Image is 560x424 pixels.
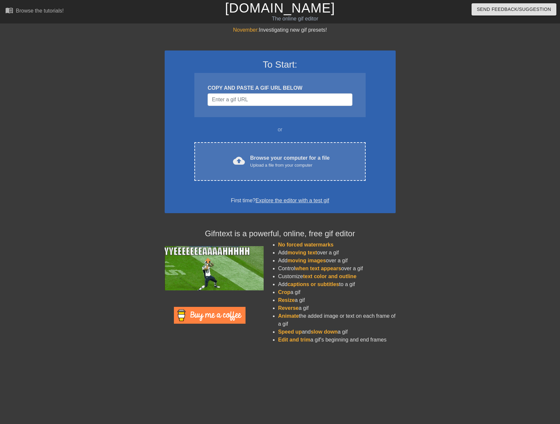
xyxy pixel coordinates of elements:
span: slow down [311,329,338,335]
li: Add over a gif [278,249,396,257]
input: Username [208,93,352,106]
li: and a gif [278,328,396,336]
li: a gif [278,304,396,312]
span: No forced watermarks [278,242,334,247]
li: Add to a gif [278,280,396,288]
a: Browse the tutorials! [5,6,64,16]
div: COPY AND PASTE A GIF URL BELOW [208,84,352,92]
div: Investigating new gif presets! [165,26,396,34]
span: November: [233,27,259,33]
img: Buy Me A Coffee [174,307,246,324]
div: The online gif editor [190,15,400,23]
span: menu_book [5,6,13,14]
li: a gif's beginning and end frames [278,336,396,344]
div: First time? [173,197,387,205]
span: moving images [287,258,326,263]
span: Send Feedback/Suggestion [477,5,551,14]
span: Edit and trim [278,337,311,342]
span: Crop [278,289,290,295]
li: a gif [278,296,396,304]
span: Reverse [278,305,299,311]
div: Browse your computer for a file [250,154,330,169]
a: Explore the editor with a test gif [255,198,329,203]
div: Upload a file from your computer [250,162,330,169]
div: Browse the tutorials! [16,8,64,14]
span: cloud_upload [233,155,245,167]
span: Speed up [278,329,302,335]
a: [DOMAIN_NAME] [225,1,335,15]
li: Add over a gif [278,257,396,265]
h3: To Start: [173,59,387,70]
h4: Gifntext is a powerful, online, free gif editor [165,229,396,239]
div: or [182,126,379,134]
li: the added image or text on each frame of a gif [278,312,396,328]
li: a gif [278,288,396,296]
button: Send Feedback/Suggestion [472,3,556,16]
span: moving text [287,250,317,255]
span: captions or subtitles [287,281,339,287]
span: Animate [278,313,299,319]
span: when text appears [295,266,341,271]
span: Resize [278,297,295,303]
li: Control over a gif [278,265,396,273]
span: text color and outline [303,274,356,279]
li: Customize [278,273,396,280]
img: football_small.gif [165,246,264,290]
